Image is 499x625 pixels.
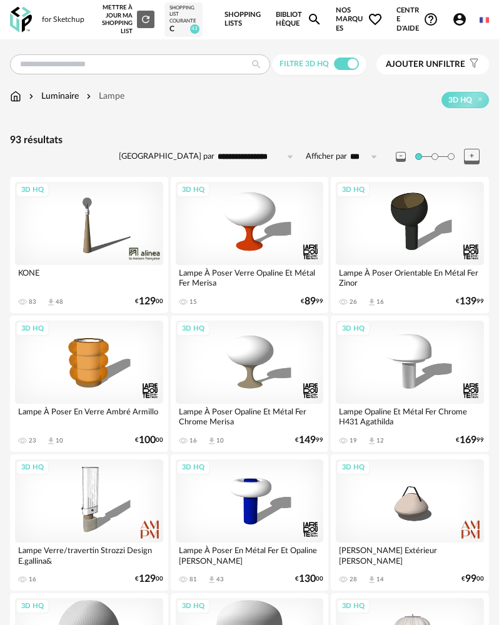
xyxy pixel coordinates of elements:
[171,454,329,591] a: 3D HQ Lampe À Poser En Métal Fer Et Opaline [PERSON_NAME] 81 Download icon 43 €13000
[299,436,316,444] span: 149
[10,454,168,591] a: 3D HQ Lampe Verre/travertin Strozzi Design E.gallina& 16 €12900
[331,177,489,313] a: 3D HQ Lampe À Poser Orientable En Métal Fer Zinor 26 Download icon 16 €13999
[10,7,32,32] img: OXP
[376,54,489,74] button: Ajouter unfiltre Filter icon
[140,16,151,22] span: Refresh icon
[350,576,357,583] div: 28
[139,575,156,583] span: 129
[15,542,163,567] div: Lampe Verre/travertin Strozzi Design E.gallina&
[207,436,216,446] span: Download icon
[176,542,324,567] div: Lampe À Poser En Métal Fer Et Opaline [PERSON_NAME]
[367,436,376,446] span: Download icon
[16,460,49,476] div: 3D HQ
[465,575,476,583] span: 99
[368,12,383,27] span: Heart Outline icon
[189,576,197,583] div: 81
[448,95,472,105] span: 3D HQ
[169,24,198,34] div: c
[386,60,438,69] span: Ajouter un
[331,316,489,452] a: 3D HQ Lampe Opaline Et Métal Fer Chrome H431 Agathilda 19 Download icon 12 €16999
[46,297,56,307] span: Download icon
[376,576,384,583] div: 14
[10,90,21,102] img: svg+xml;base64,PHN2ZyB3aWR0aD0iMTYiIGhlaWdodD0iMTciIHZpZXdCb3g9IjAgMCAxNiAxNyIgZmlsbD0ibm9uZSIgeG...
[336,182,370,198] div: 3D HQ
[336,542,484,567] div: [PERSON_NAME] Extérieur [PERSON_NAME]
[139,297,156,306] span: 129
[10,177,168,313] a: 3D HQ KONE 83 Download icon 48 €12900
[452,12,473,27] span: Account Circle icon
[336,404,484,429] div: Lampe Opaline Et Métal Fer Chrome H431 Agathilda
[176,265,324,290] div: Lampe À Poser Verre Opaline Et Métal Fer Merisa
[29,576,36,583] div: 16
[169,5,198,24] div: Shopping List courante
[301,297,323,306] div: € 99
[16,321,49,337] div: 3D HQ
[367,575,376,584] span: Download icon
[461,575,484,583] div: € 00
[376,437,384,444] div: 12
[350,437,357,444] div: 19
[26,90,36,102] img: svg+xml;base64,PHN2ZyB3aWR0aD0iMTYiIGhlaWdodD0iMTYiIHZpZXdCb3g9IjAgMCAxNiAxNiIgZmlsbD0ibm9uZSIgeG...
[480,16,489,25] img: fr
[460,297,476,306] span: 139
[216,576,224,583] div: 43
[15,404,163,429] div: Lampe À Poser En Verre Ambré Armillo
[16,182,49,198] div: 3D HQ
[176,460,210,476] div: 3D HQ
[456,436,484,444] div: € 99
[207,575,216,584] span: Download icon
[216,437,224,444] div: 10
[331,454,489,591] a: 3D HQ [PERSON_NAME] Extérieur [PERSON_NAME] 28 Download icon 14 €9900
[10,134,489,147] div: 93 résultats
[280,60,329,67] span: Filtre 3D HQ
[16,599,49,614] div: 3D HQ
[56,437,63,444] div: 10
[295,575,323,583] div: € 00
[139,436,156,444] span: 100
[465,59,480,70] span: Filter icon
[336,460,370,476] div: 3D HQ
[189,437,197,444] div: 16
[135,297,163,306] div: € 00
[176,321,210,337] div: 3D HQ
[119,151,214,162] label: [GEOGRAPHIC_DATA] par
[299,575,316,583] span: 130
[336,321,370,337] div: 3D HQ
[367,297,376,307] span: Download icon
[307,12,322,27] span: Magnify icon
[456,297,484,306] div: € 99
[46,436,56,446] span: Download icon
[29,437,36,444] div: 23
[176,404,324,429] div: Lampe À Poser Opaline Et Métal Fer Chrome Merisa
[190,24,199,34] span: 43
[29,298,36,306] div: 83
[396,6,438,34] span: Centre d'aideHelp Circle Outline icon
[423,12,438,27] span: Help Circle Outline icon
[452,12,467,27] span: Account Circle icon
[56,298,63,306] div: 48
[135,575,163,583] div: € 00
[26,90,79,102] div: Luminaire
[10,316,168,452] a: 3D HQ Lampe À Poser En Verre Ambré Armillo 23 Download icon 10 €10000
[171,177,329,313] a: 3D HQ Lampe À Poser Verre Opaline Et Métal Fer Merisa 15 €8999
[336,599,370,614] div: 3D HQ
[135,436,163,444] div: € 00
[305,297,316,306] span: 89
[336,265,484,290] div: Lampe À Poser Orientable En Métal Fer Zinor
[386,59,465,70] span: filtre
[171,316,329,452] a: 3D HQ Lampe À Poser Opaline Et Métal Fer Chrome Merisa 16 Download icon 10 €14999
[460,436,476,444] span: 169
[15,265,163,290] div: KONE
[176,182,210,198] div: 3D HQ
[99,4,154,35] div: Mettre à jour ma Shopping List
[176,599,210,614] div: 3D HQ
[169,5,198,34] a: Shopping List courante c 43
[42,15,84,25] div: for Sketchup
[189,298,197,306] div: 15
[295,436,323,444] div: € 99
[306,151,347,162] label: Afficher par
[350,298,357,306] div: 26
[376,298,384,306] div: 16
